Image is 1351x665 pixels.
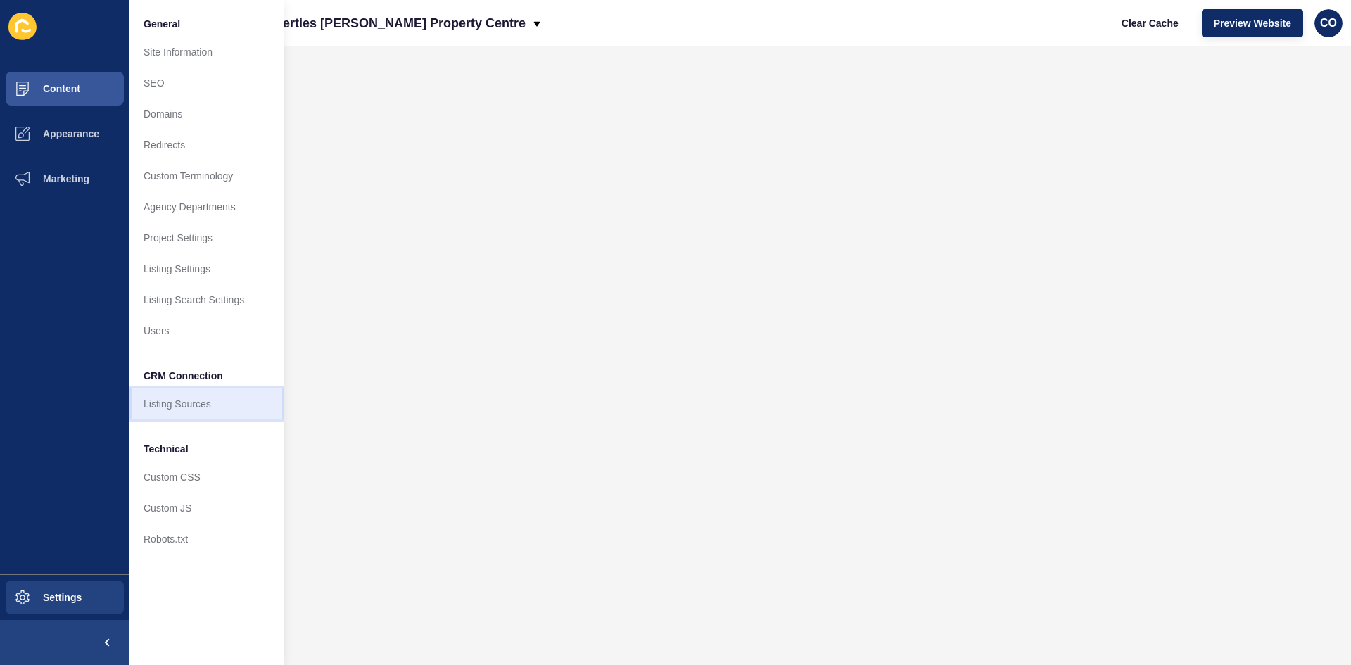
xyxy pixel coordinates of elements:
[144,369,223,383] span: CRM Connection
[129,68,284,99] a: SEO
[144,442,189,456] span: Technical
[129,388,284,419] a: Listing Sources
[129,493,284,524] a: Custom JS
[129,462,284,493] a: Custom CSS
[129,191,284,222] a: Agency Departments
[138,6,526,41] p: Ming Body at Ming Properties [PERSON_NAME] Property Centre
[129,524,284,555] a: Robots.txt
[1122,16,1179,30] span: Clear Cache
[129,284,284,315] a: Listing Search Settings
[129,222,284,253] a: Project Settings
[1202,9,1303,37] button: Preview Website
[129,37,284,68] a: Site Information
[1320,16,1337,30] span: CO
[129,160,284,191] a: Custom Terminology
[1214,16,1291,30] span: Preview Website
[129,253,284,284] a: Listing Settings
[129,315,284,346] a: Users
[144,17,180,31] span: General
[129,99,284,129] a: Domains
[129,129,284,160] a: Redirects
[1110,9,1191,37] button: Clear Cache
